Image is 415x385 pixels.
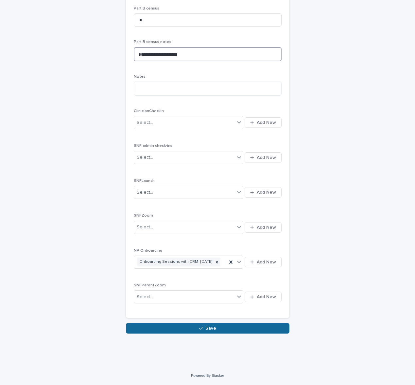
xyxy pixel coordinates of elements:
[134,109,164,113] span: ClinicianCheckin
[137,224,153,231] div: Select...
[205,326,216,331] span: Save
[257,155,276,160] span: Add New
[137,294,153,300] div: Select...
[134,179,155,183] span: SNFLaunch
[134,75,146,79] span: Notes
[257,120,276,125] span: Add New
[257,190,276,195] span: Add New
[245,187,281,198] button: Add New
[137,154,153,161] div: Select...
[134,249,162,253] span: NP Onboarding
[137,258,213,266] div: Onboarding Sessions with CRM- [DATE]
[134,40,171,44] span: Part B census notes
[257,225,276,230] span: Add New
[134,283,166,287] span: SNFParentZoom
[191,374,224,377] a: Powered By Stacker
[134,214,153,218] span: SNFZoom
[245,152,281,163] button: Add New
[245,292,281,302] button: Add New
[245,222,281,233] button: Add New
[257,260,276,264] span: Add New
[257,295,276,299] span: Add New
[126,323,289,334] button: Save
[137,119,153,126] div: Select...
[245,117,281,128] button: Add New
[134,7,159,10] span: Part B census
[245,257,281,267] button: Add New
[134,144,172,148] span: SNF admin check-ins
[137,189,153,196] div: Select...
